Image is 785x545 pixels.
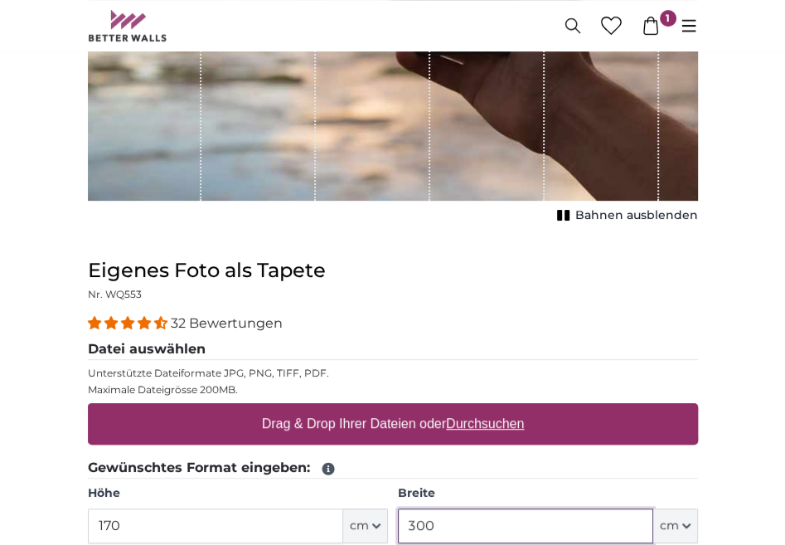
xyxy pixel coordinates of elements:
[88,288,142,300] span: Nr. WQ553
[88,10,167,41] img: Betterwalls
[660,518,679,534] span: cm
[254,407,531,440] label: Drag & Drop Ihrer Dateien oder
[343,509,388,543] button: cm
[88,339,698,360] legend: Datei auswählen
[88,367,698,380] p: Unterstützte Dateiformate JPG, PNG, TIFF, PDF.
[88,257,698,284] h1: Eigenes Foto als Tapete
[171,315,283,331] span: 32 Bewertungen
[575,207,698,224] span: Bahnen ausblenden
[398,485,698,502] label: Breite
[88,485,388,502] label: Höhe
[88,315,171,331] span: 4.31 stars
[88,383,698,397] p: Maximale Dateigrösse 200MB.
[552,204,698,227] button: Bahnen ausblenden
[350,518,369,534] span: cm
[446,416,524,431] u: Durchsuchen
[660,10,676,27] span: 1
[88,458,698,479] legend: Gewünschtes Format eingeben:
[653,509,698,543] button: cm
